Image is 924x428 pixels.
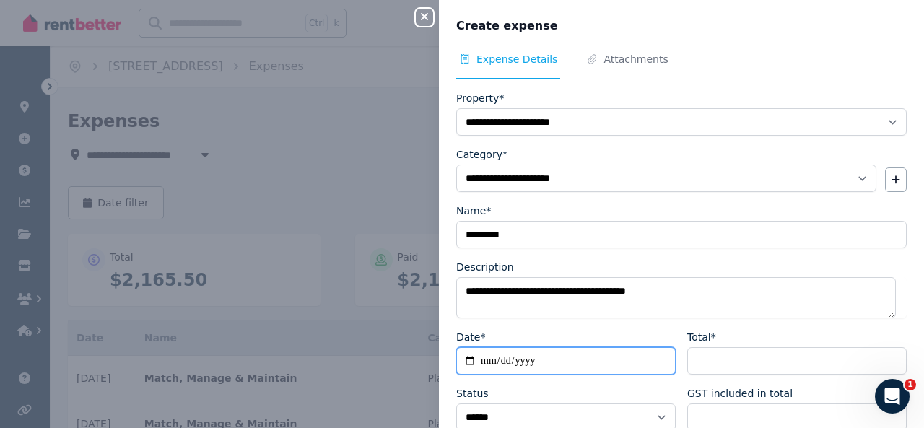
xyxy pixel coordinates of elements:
[687,386,793,401] label: GST included in total
[456,260,514,274] label: Description
[476,52,557,66] span: Expense Details
[603,52,668,66] span: Attachments
[905,379,916,390] span: 1
[687,330,716,344] label: Total*
[456,17,558,35] span: Create expense
[875,379,910,414] iframe: Intercom live chat
[456,91,504,105] label: Property*
[456,386,489,401] label: Status
[456,204,491,218] label: Name*
[456,330,485,344] label: Date*
[456,147,507,162] label: Category*
[456,52,907,79] nav: Tabs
